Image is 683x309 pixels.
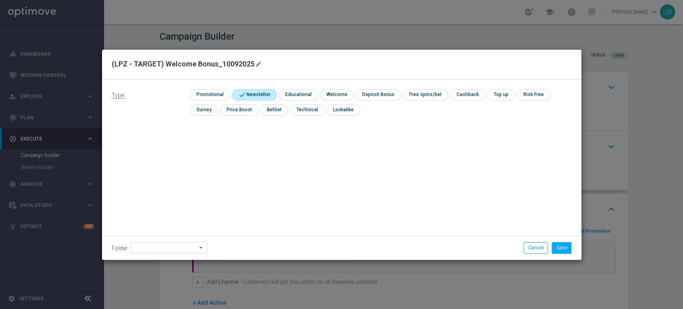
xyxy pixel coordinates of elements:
label: Folder [112,245,128,252]
button: mode_edit [254,59,264,69]
i: arrow_drop_down [197,243,205,253]
span: Type: [112,92,125,99]
i: mode_edit [255,61,262,67]
button: Save [552,242,571,253]
h2: (LPZ - TARGET) Welcome Bonus_10092025 [112,59,254,69]
button: Cancel [523,242,548,253]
